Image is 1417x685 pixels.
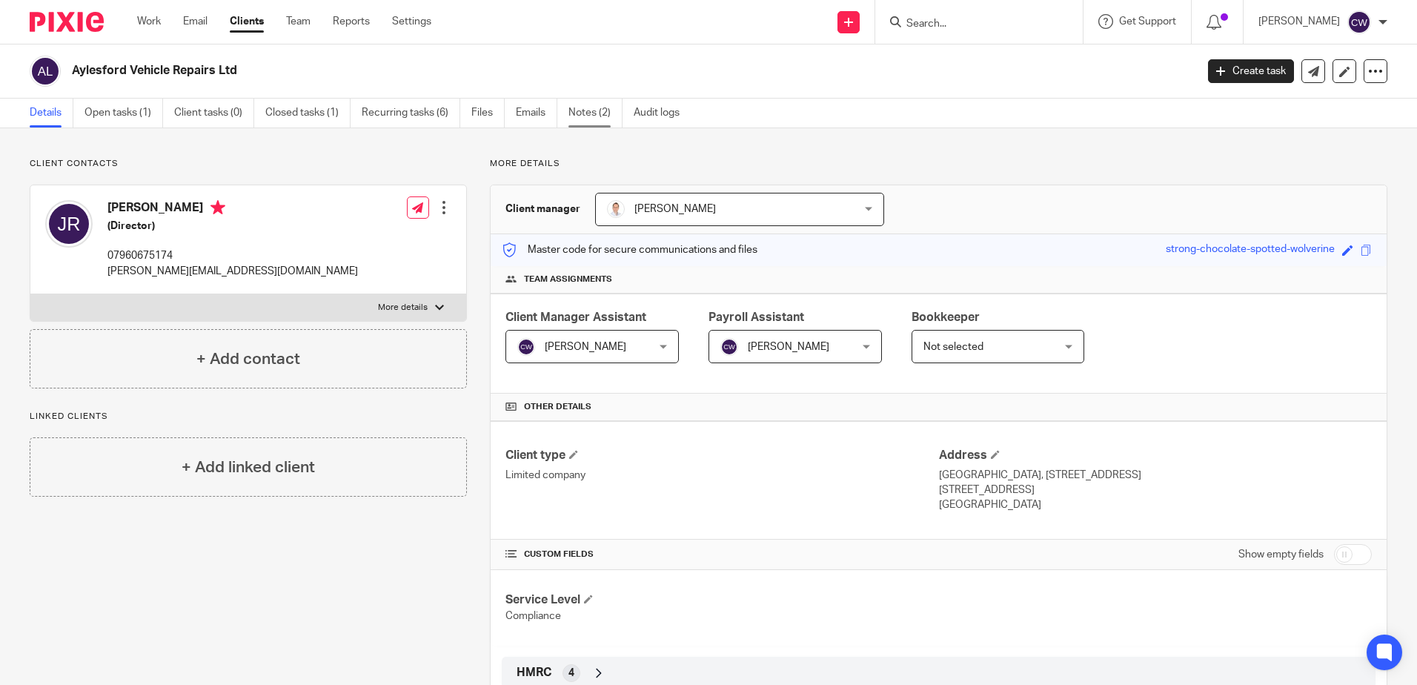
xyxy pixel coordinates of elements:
img: accounting-firm-kent-will-wood-e1602855177279.jpg [607,200,625,218]
p: [GEOGRAPHIC_DATA] [939,497,1372,512]
p: Master code for secure communications and files [502,242,757,257]
span: Bookkeeper [912,311,980,323]
h4: Address [939,448,1372,463]
img: Pixie [30,12,104,32]
p: 07960675174 [107,248,358,263]
i: Primary [210,200,225,215]
h2: Aylesford Vehicle Repairs Ltd [72,63,963,79]
span: Payroll Assistant [708,311,804,323]
p: More details [378,302,428,314]
img: svg%3E [720,338,738,356]
a: Audit logs [634,99,691,128]
span: HMRC [517,665,551,681]
p: [PERSON_NAME][EMAIL_ADDRESS][DOMAIN_NAME] [107,264,358,279]
div: strong-chocolate-spotted-wolverine [1166,242,1335,259]
a: Create task [1208,59,1294,83]
input: Search [905,18,1038,31]
a: Client tasks (0) [174,99,254,128]
a: Closed tasks (1) [265,99,351,128]
a: Reports [333,14,370,29]
a: Email [183,14,208,29]
img: svg%3E [30,56,61,87]
p: [STREET_ADDRESS] [939,483,1372,497]
h4: CUSTOM FIELDS [505,549,938,560]
p: Limited company [505,468,938,483]
h4: [PERSON_NAME] [107,200,358,219]
a: Work [137,14,161,29]
span: [PERSON_NAME] [634,204,716,214]
span: Other details [524,401,591,413]
label: Show empty fields [1238,547,1324,562]
a: Team [286,14,311,29]
span: Compliance [505,611,561,621]
a: Files [471,99,505,128]
a: Details [30,99,73,128]
p: Linked clients [30,411,467,423]
p: [PERSON_NAME] [1258,14,1340,29]
p: More details [490,158,1387,170]
p: Client contacts [30,158,467,170]
h4: Client type [505,448,938,463]
a: Open tasks (1) [84,99,163,128]
span: Get Support [1119,16,1176,27]
img: svg%3E [45,200,93,248]
p: [GEOGRAPHIC_DATA], [STREET_ADDRESS] [939,468,1372,483]
h4: + Add contact [196,348,300,371]
span: Client Manager Assistant [505,311,646,323]
a: Clients [230,14,264,29]
a: Notes (2) [568,99,623,128]
a: Recurring tasks (6) [362,99,460,128]
span: [PERSON_NAME] [748,342,829,352]
span: 4 [568,666,574,681]
img: svg%3E [517,338,535,356]
a: Settings [392,14,431,29]
span: Not selected [923,342,983,352]
span: [PERSON_NAME] [545,342,626,352]
h5: (Director) [107,219,358,234]
a: Emails [516,99,557,128]
h4: Service Level [505,592,938,608]
h4: + Add linked client [182,456,315,479]
img: svg%3E [1347,10,1371,34]
span: Team assignments [524,274,612,285]
h3: Client manager [505,202,580,216]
